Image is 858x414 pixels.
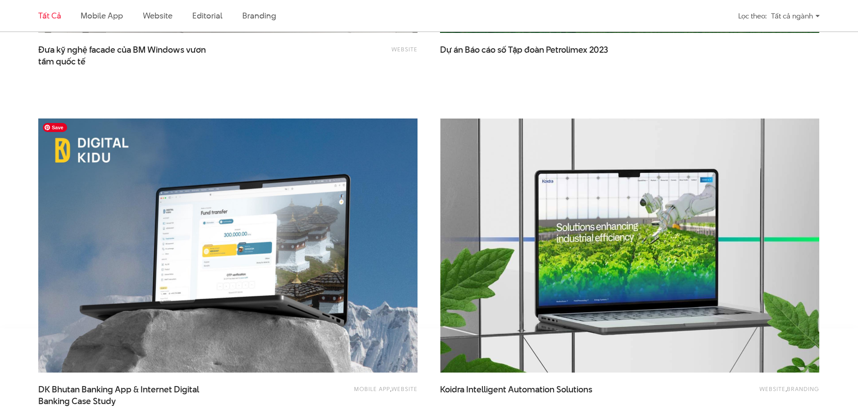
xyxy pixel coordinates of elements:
a: Branding [787,385,819,393]
span: án [454,44,463,56]
span: 2023 [589,44,608,56]
span: tầm quốc tế [38,56,86,68]
span: Dự [440,44,452,56]
a: Branding [242,10,276,21]
a: Mobile app [354,385,390,393]
a: Mobile app [81,10,123,21]
div: , [667,384,819,402]
a: Dự án Báo cáo số Tập đoàn Petrolimex 2023 [440,44,620,67]
span: Save [43,123,67,132]
a: Đưa kỹ nghệ facade của BM Windows vươntầm quốc tế [38,44,218,67]
span: Automation [508,383,554,396]
span: Koidra [440,383,464,396]
a: Website [391,385,418,393]
a: Tất cả [38,10,61,21]
span: Banking Case Study [38,396,116,407]
a: DK Bhutan Banking App & Internet DigitalBanking Case Study [38,384,218,406]
span: Petrolimex [546,44,587,56]
span: số [497,44,506,56]
span: DK Bhutan Banking App & Internet Digital [38,384,218,406]
span: Báo [465,44,480,56]
span: Đưa kỹ nghệ facade của BM Windows vươn [38,44,218,67]
div: Tất cả ngành [771,8,820,24]
div: Lọc theo: [738,8,767,24]
a: Editorial [192,10,222,21]
span: cáo [481,44,495,56]
a: Website [759,385,785,393]
div: , [266,384,418,402]
a: Website [391,45,418,53]
span: Solutions [556,383,592,396]
a: Website [143,10,173,21]
span: đoàn [524,44,544,56]
span: Intelligent [466,383,506,396]
a: Koidra Intelligent Automation Solutions [440,384,620,406]
span: Tập [508,44,522,56]
img: Koidra Thumbnail [440,118,819,373]
img: DK-Bhutan [38,118,418,373]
